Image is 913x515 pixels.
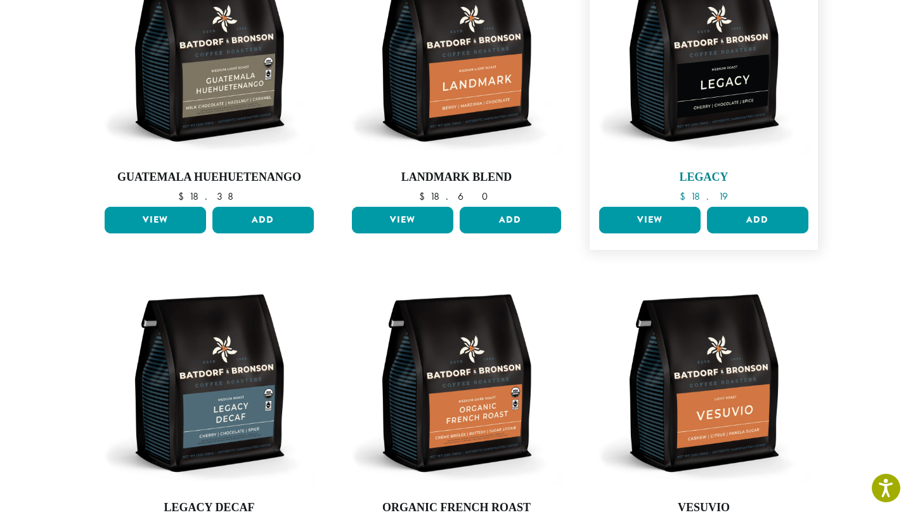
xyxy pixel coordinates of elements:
h4: Guatemala Huehuetenango [101,171,317,185]
button: Add [707,207,808,233]
a: View [105,207,206,233]
bdi: 18.38 [178,190,240,203]
h4: Organic French Roast [349,501,564,515]
h4: Vesuvio [596,501,812,515]
button: Add [460,207,561,233]
span: $ [419,190,430,203]
span: $ [680,190,690,203]
bdi: 18.60 [419,190,494,203]
img: BB-12oz-FTO-Organic-French-Roast-Stock.webp [349,275,564,491]
h4: Landmark Blend [349,171,564,185]
a: View [599,207,701,233]
h4: Legacy Decaf [101,501,317,515]
img: BB-12oz-Vesuvio-Stock.webp [596,275,812,491]
button: Add [212,207,314,233]
h4: Legacy [596,171,812,185]
bdi: 18.19 [680,190,728,203]
img: BB-12oz-FTO-Legacy-Decaf-Stock.webp [101,275,317,491]
span: $ [178,190,189,203]
a: View [352,207,453,233]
